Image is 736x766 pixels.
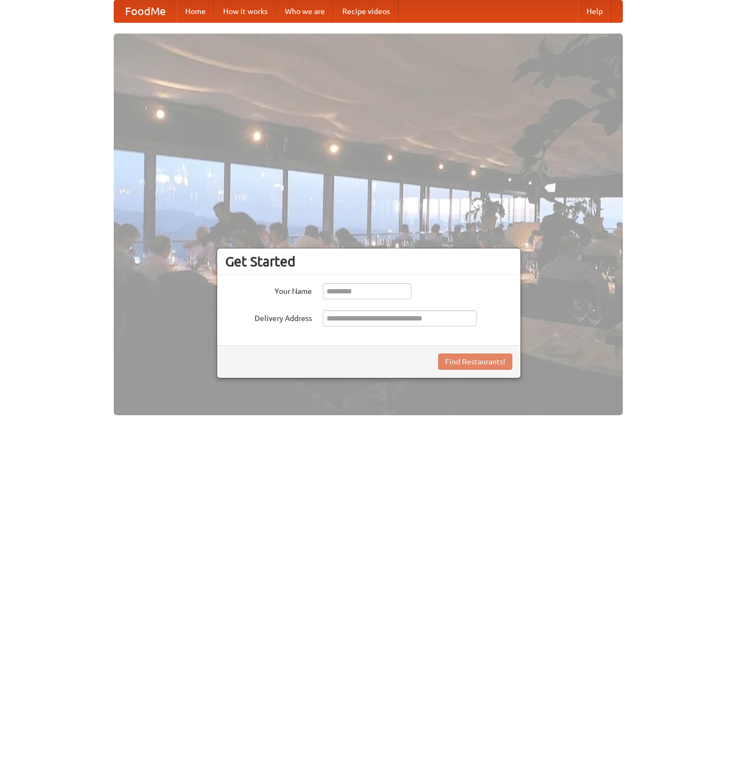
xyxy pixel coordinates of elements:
[214,1,276,22] a: How it works
[225,283,312,297] label: Your Name
[177,1,214,22] a: Home
[114,1,177,22] a: FoodMe
[578,1,611,22] a: Help
[334,1,399,22] a: Recipe videos
[438,353,512,370] button: Find Restaurants!
[276,1,334,22] a: Who we are
[225,253,512,270] h3: Get Started
[225,310,312,324] label: Delivery Address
